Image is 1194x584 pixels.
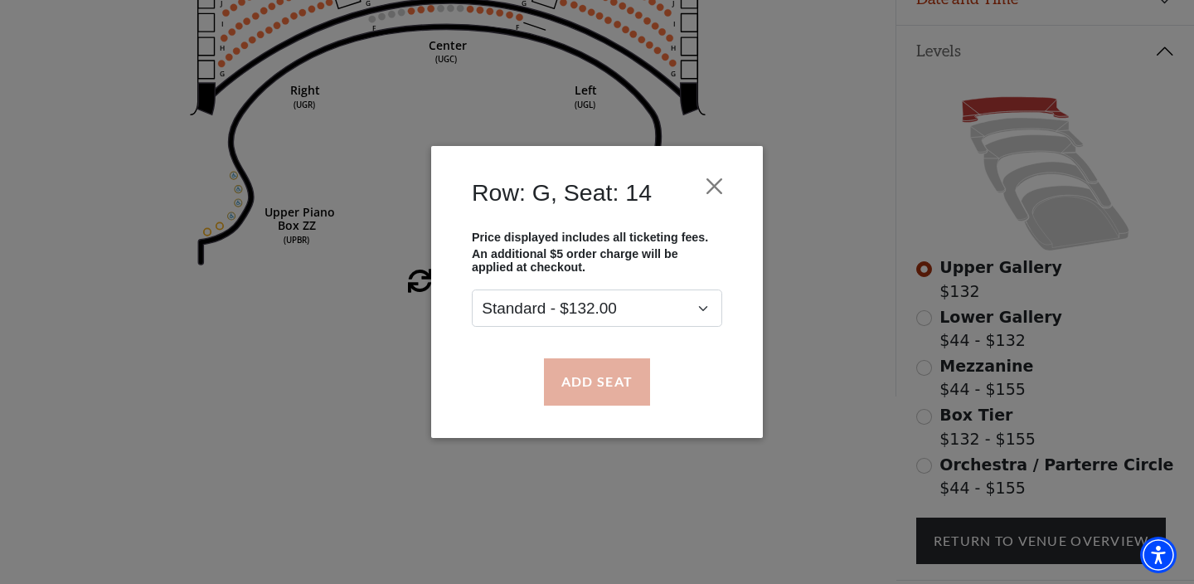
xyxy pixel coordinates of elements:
[472,248,722,275] p: An additional $5 order charge will be applied at checkout.
[472,231,722,244] p: Price displayed includes all ticketing fees.
[699,171,730,202] button: Close
[544,358,650,405] button: Add Seat
[1140,537,1177,573] div: Accessibility Menu
[472,178,652,207] h4: Row: G, Seat: 14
